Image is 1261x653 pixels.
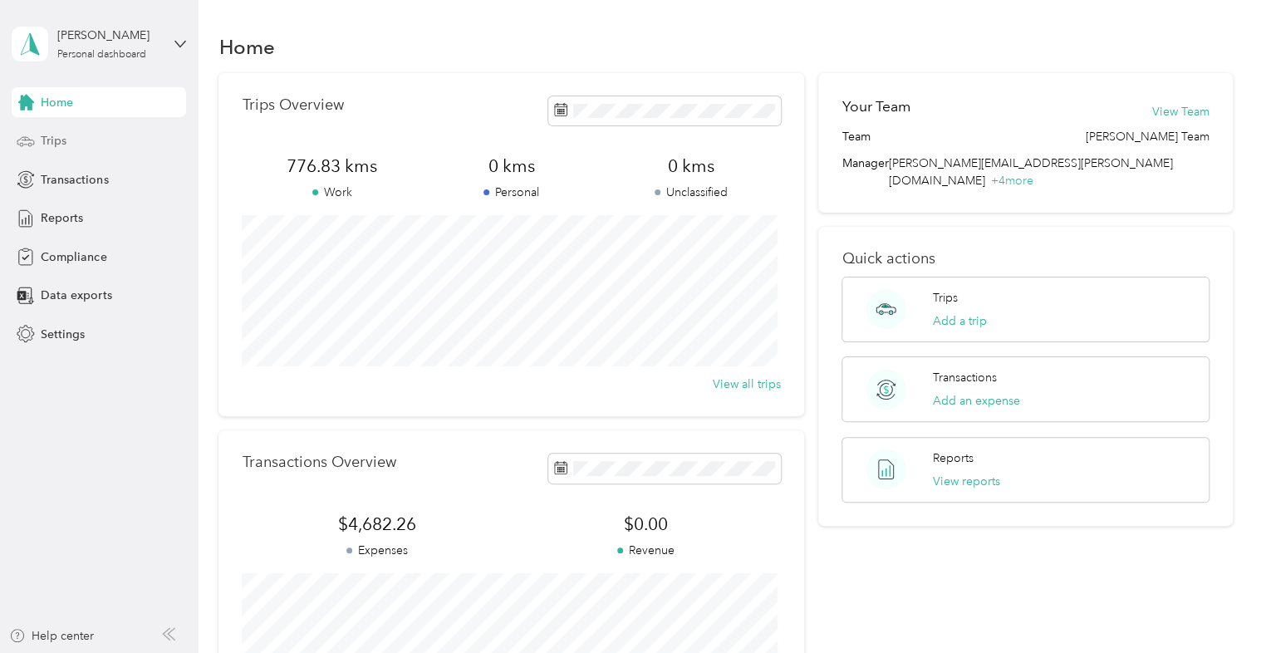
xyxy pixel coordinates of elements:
[242,513,511,536] span: $4,682.26
[242,184,421,201] p: Work
[422,155,601,178] span: 0 kms
[512,542,781,559] p: Revenue
[841,128,870,145] span: Team
[512,513,781,536] span: $0.00
[41,94,73,111] span: Home
[41,248,106,266] span: Compliance
[41,326,85,343] span: Settings
[242,96,343,114] p: Trips Overview
[990,174,1033,188] span: + 4 more
[57,27,161,44] div: [PERSON_NAME]
[41,132,66,150] span: Trips
[713,376,781,393] button: View all trips
[601,155,781,178] span: 0 kms
[242,454,395,471] p: Transactions Overview
[41,287,111,304] span: Data exports
[601,184,781,201] p: Unclassified
[933,289,958,307] p: Trips
[841,250,1209,268] p: Quick actions
[1086,128,1209,145] span: [PERSON_NAME] Team
[9,627,94,645] button: Help center
[841,96,910,117] h2: Your Team
[933,312,987,330] button: Add a trip
[57,50,146,60] div: Personal dashboard
[933,473,1000,490] button: View reports
[1168,560,1261,653] iframe: Everlance-gr Chat Button Frame
[888,156,1172,188] span: [PERSON_NAME][EMAIL_ADDRESS][PERSON_NAME][DOMAIN_NAME]
[242,542,511,559] p: Expenses
[933,392,1020,410] button: Add an expense
[242,155,421,178] span: 776.83 kms
[933,449,974,467] p: Reports
[218,38,274,56] h1: Home
[1152,103,1209,120] button: View Team
[841,155,888,189] span: Manager
[41,171,108,189] span: Transactions
[933,369,997,386] p: Transactions
[422,184,601,201] p: Personal
[41,209,83,227] span: Reports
